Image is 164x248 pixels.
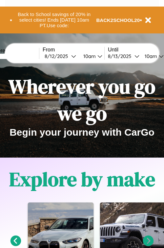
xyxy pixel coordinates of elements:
label: From [43,47,104,53]
button: Back to School savings of 20% in select cities! Ends [DATE] 10am PT.Use code: [12,10,96,30]
div: 10am [80,53,97,59]
button: 8/12/2025 [43,53,78,60]
div: 8 / 13 / 2025 [108,53,134,59]
button: 10am [78,53,104,60]
b: BACK2SCHOOL20 [96,17,140,23]
div: 8 / 12 / 2025 [45,53,71,59]
h1: Explore by make [9,166,155,193]
div: 10am [141,53,159,59]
